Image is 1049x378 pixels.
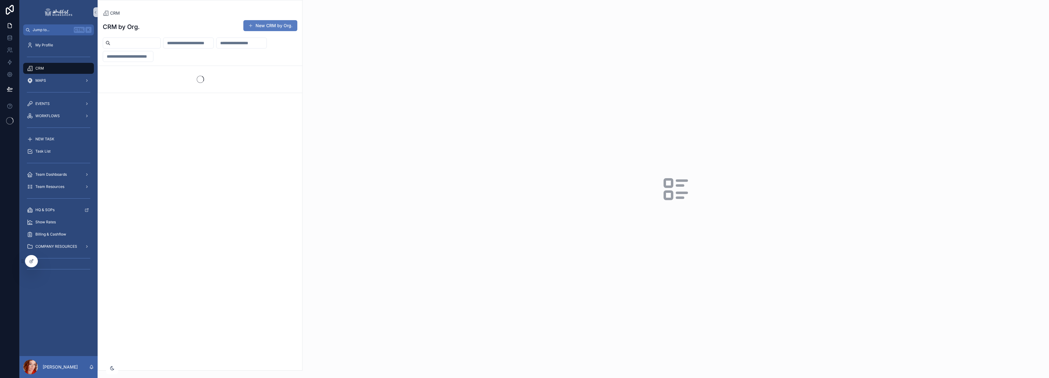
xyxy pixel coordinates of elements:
[23,75,94,86] a: MAPS
[23,241,94,252] a: COMPANY RESOURCES
[35,149,51,154] span: Task List
[20,35,98,282] div: scrollable content
[35,78,46,83] span: MAPS
[23,40,94,51] a: My Profile
[23,146,94,157] a: Task List
[103,10,120,16] a: CRM
[35,220,56,225] span: Show Rates
[35,232,66,237] span: Billing & Cashflow
[23,169,94,180] a: Team Dashboards
[23,98,94,109] a: EVENTS
[35,101,50,106] span: EVENTS
[23,110,94,121] a: WORKFLOWS
[23,229,94,240] a: Billing & Cashflow
[35,172,67,177] span: Team Dashboards
[23,217,94,228] a: Show Rates
[23,204,94,215] a: HQ & SOPs
[23,63,94,74] a: CRM
[35,244,77,249] span: COMPANY RESOURCES
[35,137,54,142] span: NEW TASK
[23,181,94,192] a: Team Resources
[110,10,120,16] span: CRM
[35,66,44,71] span: CRM
[103,23,140,31] h1: CRM by Org.
[35,43,53,48] span: My Profile
[74,27,85,33] span: Ctrl
[23,24,94,35] button: Jump to...CtrlK
[23,134,94,145] a: NEW TASK
[86,27,91,32] span: K
[243,20,297,31] button: New CRM by Org.
[35,184,64,189] span: Team Resources
[35,207,55,212] span: HQ & SOPs
[43,364,78,370] p: [PERSON_NAME]
[33,27,71,32] span: Jump to...
[44,7,73,17] img: App logo
[35,113,60,118] span: WORKFLOWS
